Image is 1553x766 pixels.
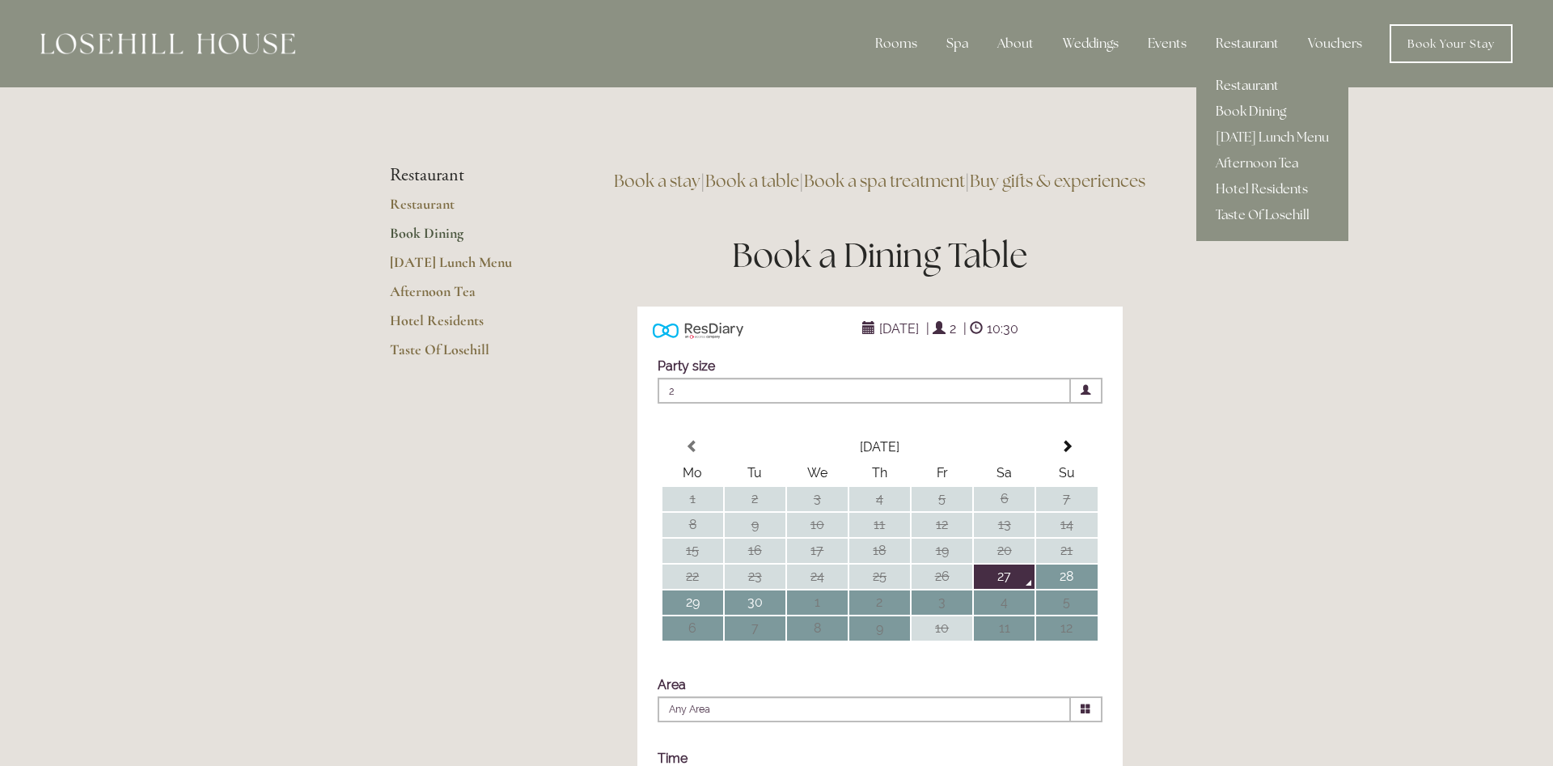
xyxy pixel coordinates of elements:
[725,435,1035,459] th: Select Month
[705,170,799,192] a: Book a table
[725,461,785,485] th: Tu
[1036,565,1097,589] td: 28
[1390,24,1513,63] a: Book Your Stay
[787,590,848,615] td: 1
[1196,125,1348,150] a: [DATE] Lunch Menu
[787,539,848,563] td: 17
[596,231,1163,279] h1: Book a Dining Table
[984,28,1047,60] div: About
[725,565,785,589] td: 23
[658,378,1071,404] span: 2
[912,590,972,615] td: 3
[849,539,910,563] td: 18
[658,751,688,766] label: Time
[849,565,910,589] td: 25
[912,461,972,485] th: Fr
[1036,616,1097,641] td: 12
[662,539,723,563] td: 15
[787,616,848,641] td: 8
[875,317,923,341] span: [DATE]
[390,165,544,186] li: Restaurant
[725,513,785,537] td: 9
[912,616,972,641] td: 10
[946,317,960,341] span: 2
[849,461,910,485] th: Th
[1036,461,1097,485] th: Su
[983,317,1022,341] span: 10:30
[662,487,723,511] td: 1
[849,590,910,615] td: 2
[787,461,848,485] th: We
[970,170,1145,192] a: Buy gifts & experiences
[787,565,848,589] td: 24
[725,487,785,511] td: 2
[725,590,785,615] td: 30
[926,321,929,336] span: |
[862,28,930,60] div: Rooms
[390,282,544,311] a: Afternoon Tea
[390,253,544,282] a: [DATE] Lunch Menu
[1196,73,1348,99] a: Restaurant
[1295,28,1375,60] a: Vouchers
[974,590,1035,615] td: 4
[662,565,723,589] td: 22
[658,358,715,374] label: Party size
[614,170,700,192] a: Book a stay
[1036,590,1097,615] td: 5
[787,487,848,511] td: 3
[963,321,967,336] span: |
[662,461,723,485] th: Mo
[662,616,723,641] td: 6
[974,539,1035,563] td: 20
[1050,28,1132,60] div: Weddings
[804,170,965,192] a: Book a spa treatment
[1036,513,1097,537] td: 14
[1196,176,1348,202] a: Hotel Residents
[390,224,544,253] a: Book Dining
[725,539,785,563] td: 16
[725,616,785,641] td: 7
[974,565,1035,589] td: 27
[974,487,1035,511] td: 6
[912,539,972,563] td: 19
[912,513,972,537] td: 12
[390,311,544,341] a: Hotel Residents
[849,513,910,537] td: 11
[787,513,848,537] td: 10
[933,28,981,60] div: Spa
[974,513,1035,537] td: 13
[974,616,1035,641] td: 11
[390,195,544,224] a: Restaurant
[658,677,686,692] label: Area
[1060,440,1073,453] span: Next Month
[662,513,723,537] td: 8
[662,590,723,615] td: 29
[1036,487,1097,511] td: 7
[849,487,910,511] td: 4
[912,565,972,589] td: 26
[849,616,910,641] td: 9
[686,440,699,453] span: Previous Month
[912,487,972,511] td: 5
[1203,28,1292,60] div: Restaurant
[1196,202,1348,228] a: Taste Of Losehill
[1036,539,1097,563] td: 21
[1135,28,1200,60] div: Events
[1196,150,1348,176] a: Afternoon Tea
[40,33,295,54] img: Losehill House
[653,319,743,342] img: Powered by ResDiary
[974,461,1035,485] th: Sa
[596,165,1163,197] h3: | | |
[1196,99,1348,125] a: Book Dining
[390,341,544,370] a: Taste Of Losehill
